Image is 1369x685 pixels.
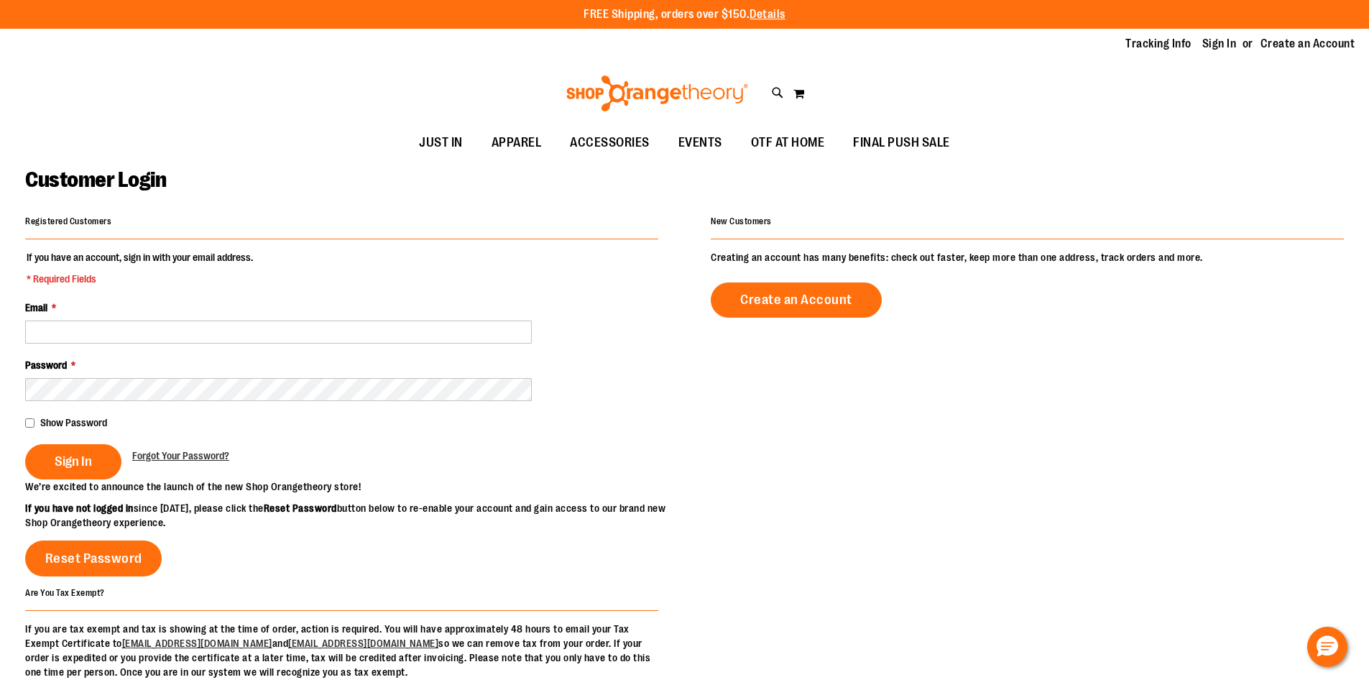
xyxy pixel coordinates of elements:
[1307,627,1347,667] button: Hello, have a question? Let’s chat.
[25,216,111,226] strong: Registered Customers
[264,502,337,514] strong: Reset Password
[25,167,166,192] span: Customer Login
[711,250,1344,265] p: Creating an account has many benefits: check out faster, keep more than one address, track orders...
[477,127,556,160] a: APPAREL
[132,449,229,463] a: Forgot Your Password?
[25,479,685,494] p: We’re excited to announce the launch of the new Shop Orangetheory store!
[1125,36,1191,52] a: Tracking Info
[25,541,162,576] a: Reset Password
[584,6,785,23] p: FREE Shipping, orders over $150.
[751,127,825,159] span: OTF AT HOME
[27,272,253,286] span: * Required Fields
[122,638,272,649] a: [EMAIL_ADDRESS][DOMAIN_NAME]
[405,127,477,160] a: JUST IN
[132,450,229,461] span: Forgot Your Password?
[25,359,67,371] span: Password
[711,282,882,318] a: Create an Account
[419,127,463,159] span: JUST IN
[750,8,785,21] a: Details
[556,127,664,160] a: ACCESSORIES
[25,622,658,679] p: If you are tax exempt and tax is showing at the time of order, action is required. You will have ...
[664,127,737,160] a: EVENTS
[1260,36,1355,52] a: Create an Account
[564,75,750,111] img: Shop Orangetheory
[737,127,839,160] a: OTF AT HOME
[25,302,47,313] span: Email
[25,502,134,514] strong: If you have not logged in
[25,444,121,479] button: Sign In
[40,417,107,428] span: Show Password
[45,551,142,566] span: Reset Password
[55,454,92,469] span: Sign In
[1202,36,1237,52] a: Sign In
[492,127,542,159] span: APPAREL
[25,250,254,286] legend: If you have an account, sign in with your email address.
[839,127,964,160] a: FINAL PUSH SALE
[678,127,722,159] span: EVENTS
[25,587,105,597] strong: Are You Tax Exempt?
[853,127,950,159] span: FINAL PUSH SALE
[740,292,852,308] span: Create an Account
[570,127,650,159] span: ACCESSORIES
[288,638,438,649] a: [EMAIL_ADDRESS][DOMAIN_NAME]
[25,501,685,530] p: since [DATE], please click the button below to re-enable your account and gain access to our bran...
[711,216,772,226] strong: New Customers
